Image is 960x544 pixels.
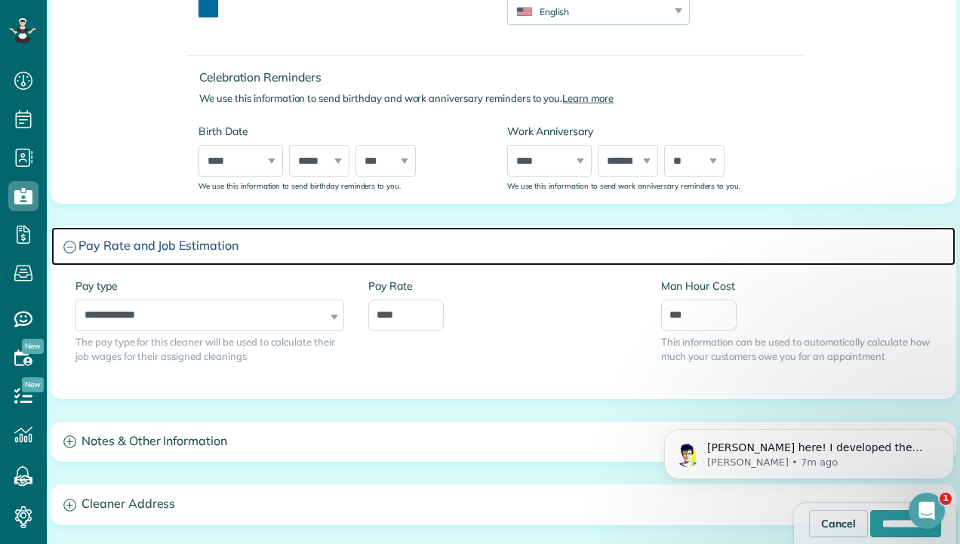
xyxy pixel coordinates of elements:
h4: Celebration Reminders [199,71,804,84]
label: Pay Rate [368,278,638,294]
iframe: Intercom notifications message [658,398,960,503]
a: Learn more [562,92,614,104]
a: Cleaner Address [51,485,955,524]
a: Cancel [809,510,868,537]
span: New [22,339,44,354]
iframe: Intercom live chat [909,493,945,529]
label: Work Anniversary [507,124,792,139]
span: This information can be used to automatically calculate how much your customers owe you for an ap... [661,335,931,364]
a: Pay Rate and Job Estimation [51,227,955,266]
label: Man Hour Cost [661,278,931,294]
span: New [22,377,44,392]
p: We use this information to send birthday and work anniversary reminders to you. [199,91,804,106]
span: 1 [940,493,952,505]
label: Birth Date [198,124,484,139]
div: English [508,5,670,18]
label: Pay type [75,278,346,294]
sub: We use this information to send work anniversary reminders to you. [507,181,740,190]
a: Notes & Other Information [51,423,955,461]
span: The pay type for this cleaner will be used to calculate their job wages for their assigned cleanings [75,335,346,364]
sub: We use this information to send birthday reminders to you. [198,181,401,190]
